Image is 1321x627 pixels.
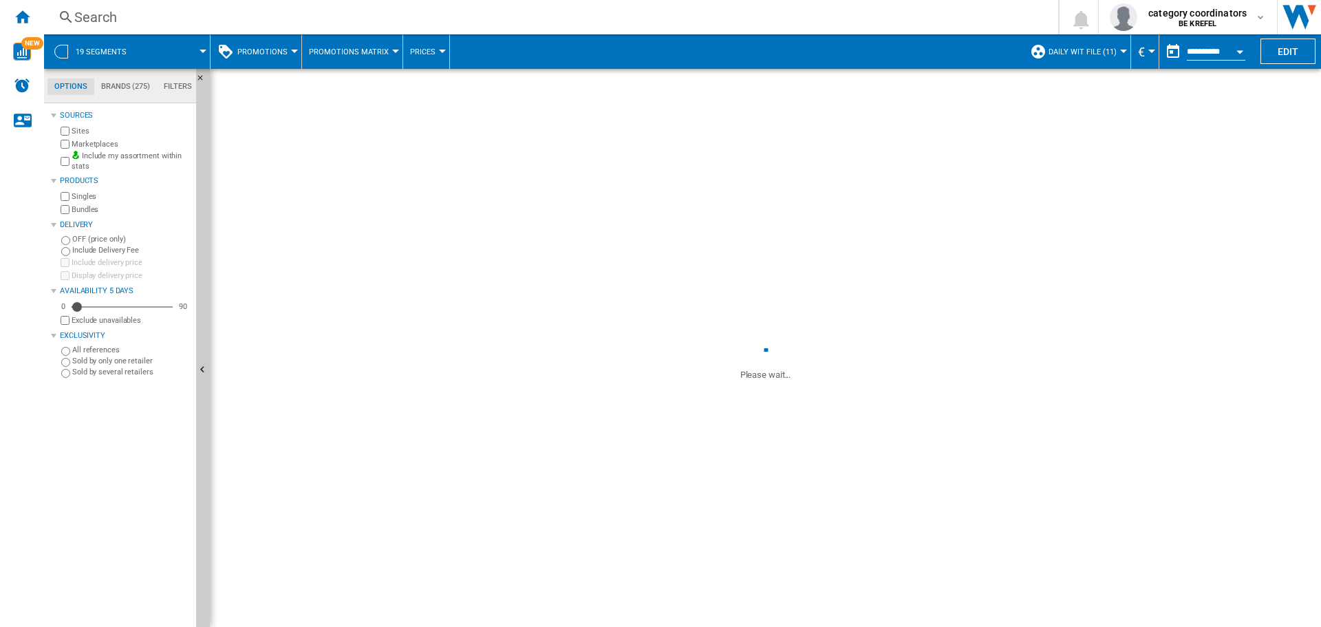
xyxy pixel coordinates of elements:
input: Include Delivery Fee [61,247,70,256]
label: Sites [72,126,191,136]
img: alerts-logo.svg [14,77,30,94]
button: Open calendar [1227,37,1252,62]
input: Display delivery price [61,271,69,280]
div: 90 [175,301,191,312]
input: Bundles [61,205,69,214]
button: Promotions [237,34,294,69]
label: Sold by several retailers [72,367,191,377]
label: Singles [72,191,191,202]
input: Include delivery price [61,258,69,267]
div: 19 segments [51,34,203,69]
ng-transclude: Please wait... [740,370,791,380]
button: md-calendar [1159,38,1187,65]
md-tab-item: Options [47,78,94,95]
button: 19 segments [76,34,140,69]
md-tab-item: Filters [157,78,199,95]
span: Daily WIT File (11) [1049,47,1117,56]
div: 0 [58,301,69,312]
img: wise-card.svg [13,43,31,61]
div: Daily WIT File (11) [1030,34,1124,69]
div: Availability 5 Days [60,286,191,297]
button: Hide [196,69,213,94]
div: Exclusivity [60,330,191,341]
b: BE KREFEL [1179,19,1216,28]
input: Include my assortment within stats [61,153,69,170]
input: Sold by only one retailer [61,358,70,367]
input: Singles [61,192,69,201]
label: Bundles [72,204,191,215]
input: Sold by several retailers [61,369,70,378]
button: Prices [410,34,442,69]
md-slider: Availability [72,300,173,314]
input: Marketplaces [61,140,69,149]
input: All references [61,347,70,356]
label: Include Delivery Fee [72,245,191,255]
img: mysite-bg-18x18.png [72,151,80,159]
div: Search [74,8,1022,27]
span: Prices [410,47,436,56]
div: Promotions [217,34,294,69]
span: Promotions [237,47,288,56]
span: 19 segments [76,47,127,56]
label: All references [72,345,191,355]
label: Include delivery price [72,257,191,268]
label: Exclude unavailables [72,315,191,326]
label: Include my assortment within stats [72,151,191,172]
label: Marketplaces [72,139,191,149]
label: OFF (price only) [72,234,191,244]
input: OFF (price only) [61,236,70,245]
div: Products [60,176,191,187]
div: Sources [60,110,191,121]
input: Display delivery price [61,316,69,325]
button: Daily WIT File (11) [1049,34,1124,69]
div: Delivery [60,220,191,231]
button: € [1138,34,1152,69]
input: Sites [61,127,69,136]
button: Promotions Matrix [309,34,396,69]
label: Sold by only one retailer [72,356,191,366]
span: Promotions Matrix [309,47,389,56]
md-menu: Currency [1131,34,1159,69]
span: category coordinators [1148,6,1247,20]
md-tab-item: Brands (275) [94,78,157,95]
span: NEW [21,37,43,50]
button: Edit [1260,39,1315,64]
img: profile.jpg [1110,3,1137,31]
label: Display delivery price [72,270,191,281]
span: € [1138,45,1145,59]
